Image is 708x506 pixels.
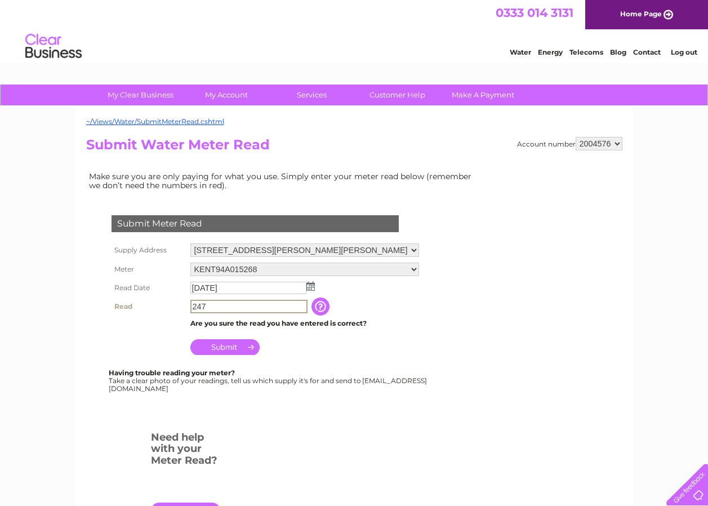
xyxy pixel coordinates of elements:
[109,260,188,279] th: Meter
[306,282,315,291] img: ...
[188,316,422,331] td: Are you sure the read you have entered is correct?
[180,85,273,105] a: My Account
[351,85,444,105] a: Customer Help
[109,369,235,377] b: Having trouble reading your meter?
[112,215,399,232] div: Submit Meter Read
[496,6,573,20] a: 0333 014 3131
[671,48,697,56] a: Log out
[109,241,188,260] th: Supply Address
[311,298,332,316] input: Information
[25,29,82,64] img: logo.png
[437,85,529,105] a: Make A Payment
[109,369,429,392] div: Take a clear photo of your readings, tell us which supply it's for and send to [EMAIL_ADDRESS][DO...
[610,48,626,56] a: Blog
[86,117,224,126] a: ~/Views/Water/SubmitMeterRead.cshtml
[86,169,480,193] td: Make sure you are only paying for what you use. Simply enter your meter read below (remember we d...
[190,339,260,355] input: Submit
[510,48,531,56] a: Water
[265,85,358,105] a: Services
[109,297,188,316] th: Read
[86,137,622,158] h2: Submit Water Meter Read
[109,279,188,297] th: Read Date
[517,137,622,150] div: Account number
[569,48,603,56] a: Telecoms
[633,48,661,56] a: Contact
[94,85,187,105] a: My Clear Business
[538,48,563,56] a: Energy
[151,429,220,472] h3: Need help with your Meter Read?
[88,6,621,55] div: Clear Business is a trading name of Verastar Limited (registered in [GEOGRAPHIC_DATA] No. 3667643...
